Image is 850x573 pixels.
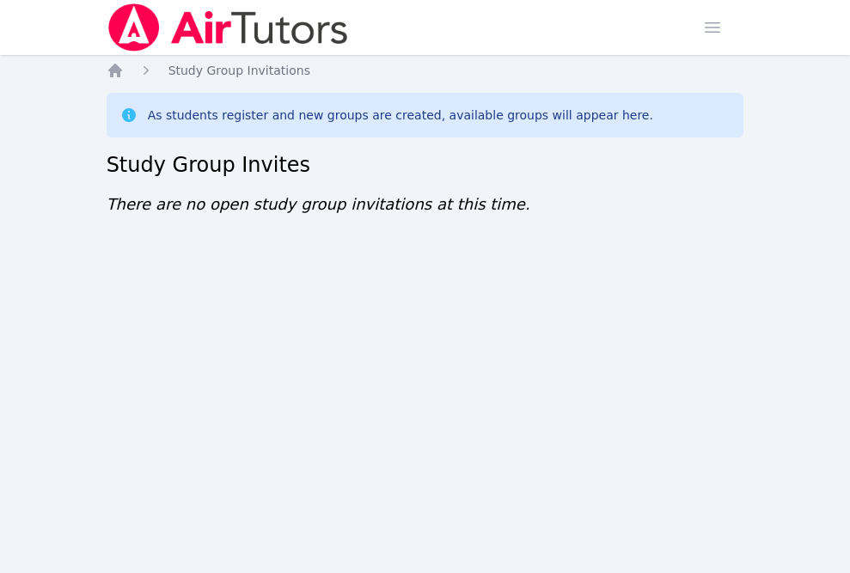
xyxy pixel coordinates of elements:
[168,62,310,79] a: Study Group Invitations
[168,64,310,77] span: Study Group Invitations
[107,151,744,179] h2: Study Group Invites
[148,107,653,124] div: As students register and new groups are created, available groups will appear here.
[107,195,530,213] span: There are no open study group invitations at this time.
[107,3,350,52] img: Air Tutors
[107,62,744,79] nav: Breadcrumb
